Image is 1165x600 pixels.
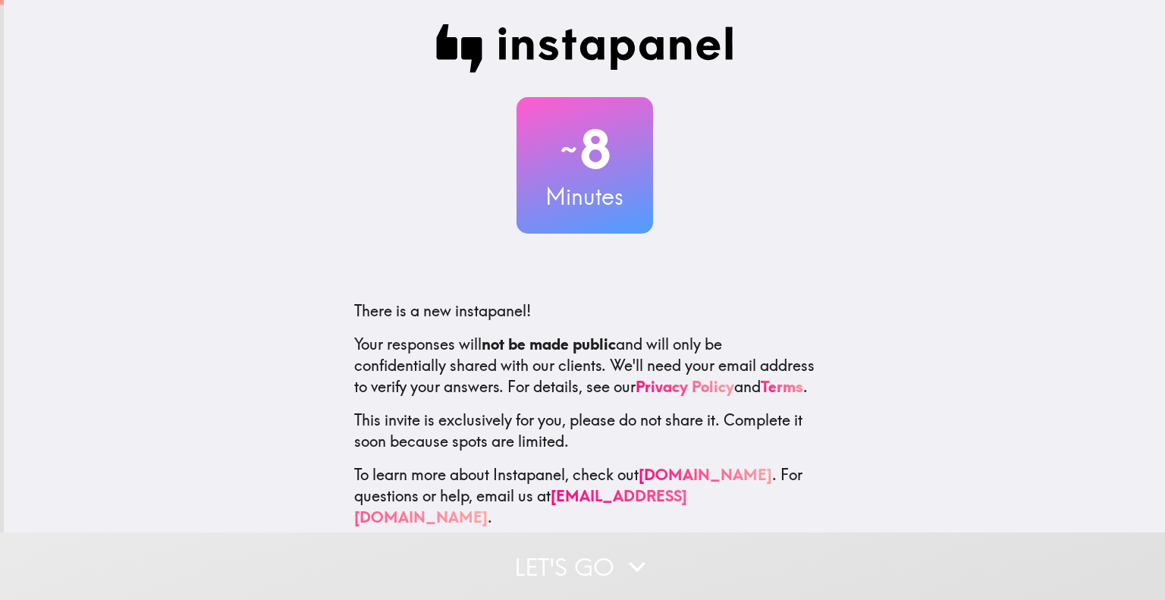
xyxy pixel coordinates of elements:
[482,335,616,353] b: not be made public
[517,118,653,181] h2: 8
[354,486,687,526] a: [EMAIL_ADDRESS][DOMAIN_NAME]
[354,410,815,452] p: This invite is exclusively for you, please do not share it. Complete it soon because spots are li...
[517,181,653,212] h3: Minutes
[639,465,772,484] a: [DOMAIN_NAME]
[761,377,803,396] a: Terms
[354,301,531,320] span: There is a new instapanel!
[354,464,815,528] p: To learn more about Instapanel, check out . For questions or help, email us at .
[436,24,733,73] img: Instapanel
[636,377,734,396] a: Privacy Policy
[354,334,815,397] p: Your responses will and will only be confidentially shared with our clients. We'll need your emai...
[558,127,579,172] span: ~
